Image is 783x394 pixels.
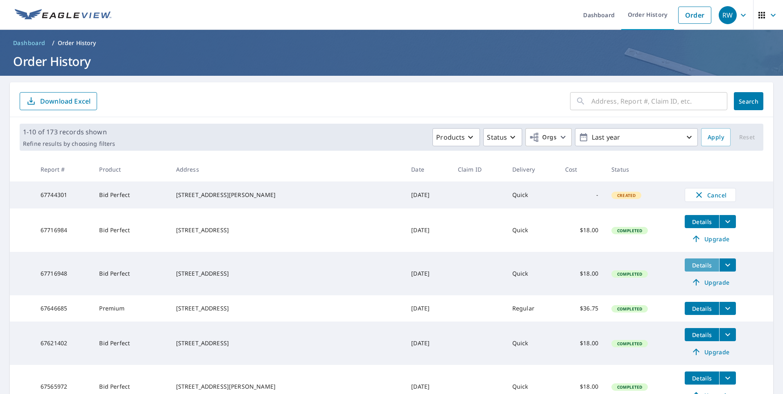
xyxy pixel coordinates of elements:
td: - [559,181,605,208]
div: [STREET_ADDRESS] [176,339,398,347]
button: detailsBtn-67716984 [685,215,719,228]
button: detailsBtn-67716948 [685,258,719,272]
span: Cancel [693,190,727,200]
td: 67716948 [34,252,93,295]
button: Last year [575,128,698,146]
span: Upgrade [690,347,731,357]
td: Bid Perfect [93,322,169,365]
span: Upgrade [690,234,731,244]
button: filesDropdownBtn-67716948 [719,258,736,272]
th: Delivery [506,157,559,181]
button: filesDropdownBtn-67716984 [719,215,736,228]
td: [DATE] [405,208,451,252]
input: Address, Report #, Claim ID, etc. [591,90,727,113]
td: 67744301 [34,181,93,208]
div: [STREET_ADDRESS] [176,304,398,312]
div: RW [719,6,737,24]
a: Order [678,7,711,24]
span: Created [612,192,640,198]
p: 1-10 of 173 records shown [23,127,115,137]
a: Upgrade [685,232,736,245]
td: Regular [506,295,559,322]
button: Orgs [525,128,572,146]
td: $18.00 [559,252,605,295]
td: Quick [506,208,559,252]
button: filesDropdownBtn-67565972 [719,371,736,385]
button: Status [483,128,522,146]
td: Quick [506,322,559,365]
td: 67716984 [34,208,93,252]
td: Bid Perfect [93,208,169,252]
td: Premium [93,295,169,322]
a: Upgrade [685,345,736,358]
span: Details [690,331,714,339]
td: 67646685 [34,295,93,322]
div: [STREET_ADDRESS] [176,269,398,278]
a: Upgrade [685,276,736,289]
button: detailsBtn-67646685 [685,302,719,315]
button: detailsBtn-67565972 [685,371,719,385]
td: [DATE] [405,181,451,208]
button: detailsBtn-67621402 [685,328,719,341]
button: filesDropdownBtn-67646685 [719,302,736,315]
th: Date [405,157,451,181]
p: Order History [58,39,96,47]
th: Claim ID [451,157,506,181]
img: EV Logo [15,9,111,21]
td: 67621402 [34,322,93,365]
span: Details [690,374,714,382]
span: Orgs [529,132,557,143]
a: Dashboard [10,36,49,50]
span: Details [690,261,714,269]
p: Products [436,132,465,142]
td: Quick [506,181,559,208]
h1: Order History [10,53,773,70]
td: $36.75 [559,295,605,322]
p: Last year [588,130,684,145]
span: Completed [612,306,647,312]
div: [STREET_ADDRESS][PERSON_NAME] [176,383,398,391]
td: [DATE] [405,252,451,295]
li: / [52,38,54,48]
td: [DATE] [405,322,451,365]
p: Download Excel [40,97,91,106]
div: [STREET_ADDRESS] [176,226,398,234]
button: Apply [701,128,731,146]
span: Search [740,97,757,105]
td: $18.00 [559,208,605,252]
button: Download Excel [20,92,97,110]
th: Report # [34,157,93,181]
th: Address [170,157,405,181]
button: Search [734,92,763,110]
button: Products [432,128,480,146]
span: Completed [612,271,647,277]
td: Bid Perfect [93,181,169,208]
td: Bid Perfect [93,252,169,295]
th: Cost [559,157,605,181]
td: $18.00 [559,322,605,365]
span: Upgrade [690,277,731,287]
span: Dashboard [13,39,45,47]
p: Status [487,132,507,142]
div: [STREET_ADDRESS][PERSON_NAME] [176,191,398,199]
p: Refine results by choosing filters [23,140,115,147]
th: Product [93,157,169,181]
td: [DATE] [405,295,451,322]
button: filesDropdownBtn-67621402 [719,328,736,341]
span: Apply [708,132,724,143]
th: Status [605,157,678,181]
td: Quick [506,252,559,295]
span: Completed [612,384,647,390]
nav: breadcrumb [10,36,773,50]
span: Completed [612,228,647,233]
button: Cancel [685,188,736,202]
span: Details [690,305,714,312]
span: Details [690,218,714,226]
span: Completed [612,341,647,346]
